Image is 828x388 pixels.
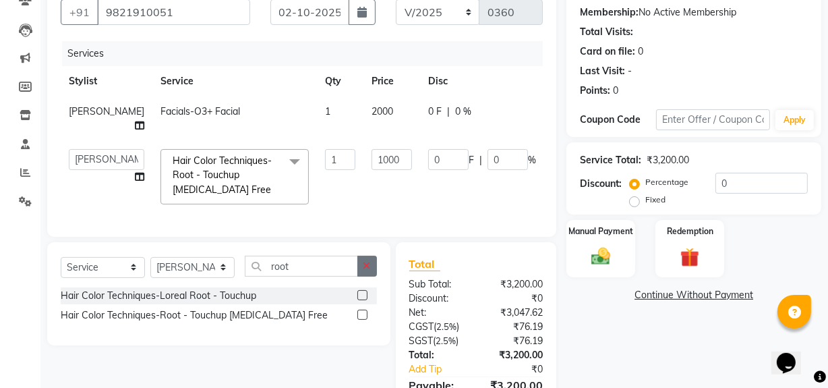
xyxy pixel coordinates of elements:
div: Coupon Code [580,113,656,127]
span: F [469,153,474,167]
th: Price [363,66,420,96]
div: ₹3,047.62 [476,306,553,320]
th: Qty [317,66,363,96]
div: Card on file: [580,45,635,59]
div: Hair Color Techniques-Loreal Root - Touchup [61,289,256,303]
div: Net: [399,306,476,320]
div: ₹0 [476,292,553,306]
span: SGST [409,335,434,347]
span: [PERSON_NAME] [69,105,144,117]
span: 2000 [372,105,393,117]
div: 0 [613,84,618,98]
div: Total: [399,348,476,362]
span: CGST [409,321,434,333]
span: 2.5% [437,321,457,332]
img: _cash.svg [585,246,616,268]
span: % [528,153,536,167]
div: ₹3,200.00 [476,348,553,362]
div: Services [62,41,553,66]
div: ₹76.19 [476,320,553,334]
div: Sub Total: [399,277,476,292]
button: Apply [775,110,814,130]
span: | [447,105,450,119]
label: Manual Payment [568,225,633,238]
span: 0 F [428,105,442,119]
th: Disc [420,66,544,96]
div: Discount: [580,177,622,191]
img: _gift.svg [674,246,705,269]
div: Total Visits: [580,25,633,39]
input: Search or Scan [245,256,358,277]
span: Total [409,257,440,271]
div: ( ) [399,320,476,334]
label: Percentage [645,176,688,188]
span: 0 % [455,105,471,119]
div: No Active Membership [580,5,808,20]
div: ₹3,200.00 [476,277,553,292]
label: Redemption [667,225,713,238]
div: Service Total: [580,153,641,167]
div: Points: [580,84,610,98]
label: Fixed [645,194,666,206]
div: Membership: [580,5,639,20]
div: Discount: [399,292,476,306]
span: Hair Color Techniques-Root - Touchup [MEDICAL_DATA] Free [173,155,272,196]
span: 2.5% [436,335,456,346]
a: x [271,184,277,196]
a: Add Tip [399,362,489,377]
div: ₹76.19 [476,334,553,348]
th: Service [152,66,317,96]
div: ₹3,200.00 [647,153,689,167]
a: Continue Without Payment [569,288,819,302]
span: 1 [325,105,330,117]
div: - [628,64,632,78]
span: | [479,153,482,167]
div: 0 [638,45,643,59]
div: ₹0 [489,362,553,377]
input: Enter Offer / Coupon Code [656,109,770,130]
div: ( ) [399,334,476,348]
iframe: chat widget [771,334,815,375]
div: Last Visit: [580,64,625,78]
th: Stylist [61,66,152,96]
span: Facials-O3+ Facial [160,105,240,117]
div: Hair Color Techniques-Root - Touchup [MEDICAL_DATA] Free [61,308,328,323]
